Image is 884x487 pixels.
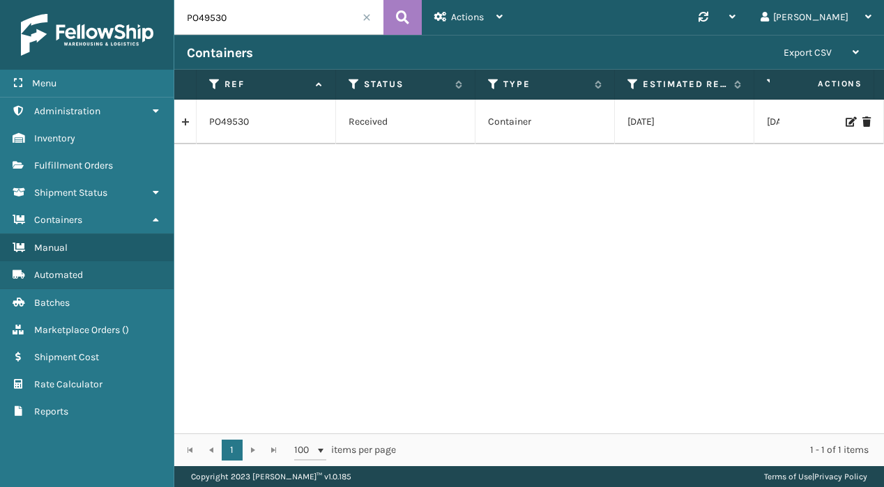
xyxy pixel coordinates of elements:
span: Fulfillment Orders [34,160,113,171]
span: Actions [774,72,871,95]
span: Export CSV [784,47,832,59]
span: Inventory [34,132,75,144]
span: Batches [34,297,70,309]
a: Privacy Policy [814,472,867,481]
span: 100 [294,443,315,457]
label: Estimated Receiving Date [643,78,727,91]
a: 1 [222,440,243,461]
img: logo [21,14,153,56]
a: Terms of Use [764,472,812,481]
span: items per page [294,440,396,461]
span: Manual [34,242,68,254]
span: ( ) [122,324,129,336]
div: | [764,466,867,487]
span: Containers [34,214,82,226]
span: Administration [34,105,100,117]
td: Received [336,100,475,144]
span: Reports [34,405,68,417]
span: Automated [34,269,83,281]
label: Ref [224,78,309,91]
td: Container [475,100,615,144]
label: Status [364,78,448,91]
i: Delete [862,117,871,127]
div: 1 - 1 of 1 items [416,443,869,457]
i: Edit [846,117,854,127]
span: Shipment Cost [34,351,99,363]
span: Marketplace Orders [34,324,120,336]
span: Actions [451,11,484,23]
span: Menu [32,77,56,89]
span: Shipment Status [34,187,107,199]
td: [DATE] [615,100,754,144]
a: PO49530 [209,115,249,129]
p: Copyright 2023 [PERSON_NAME]™ v 1.0.185 [191,466,351,487]
label: Type [503,78,588,91]
span: Rate Calculator [34,378,102,390]
h3: Containers [187,45,252,61]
